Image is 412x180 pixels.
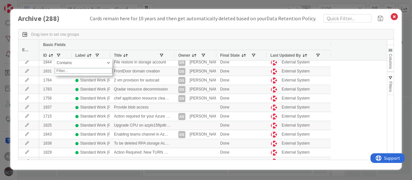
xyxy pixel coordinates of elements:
div: Standard Work (Planned) [80,157,124,166]
div: 2 vm provision for autocad [110,76,174,85]
span: Data Retention Policy [267,15,315,22]
div: [PERSON_NAME] [190,112,221,120]
div: Done [216,85,267,94]
img: ES [270,77,277,84]
div: External System [282,121,310,129]
div: Done [216,148,267,157]
div: Provide blob access [110,103,174,112]
span: Last Updated By [270,53,301,58]
div: 1831 [39,67,71,76]
div: 1838 [39,139,71,148]
div: Column Filter [55,59,112,76]
span: Columns [388,54,393,69]
img: ES [270,131,277,138]
input: Quick Filter... [323,14,371,23]
span: Drag here to set row groups [31,32,79,37]
div: 1784 [39,76,71,85]
div: 1837 [39,103,71,112]
input: Filter Value [55,68,112,74]
div: External System [282,76,310,84]
div: Done [216,103,267,112]
div: External System [282,103,310,111]
div: Standard Work (Planned) [80,76,124,84]
img: ES [270,95,277,102]
div: Cards remain here for 10 years and then get automatically deleted based on your . [90,14,316,22]
div: Action required for your Azure ExpressRoute Gateway [110,112,174,121]
div: DS [178,68,185,75]
div: FrontDoor domain creation [110,67,174,76]
img: ES [270,68,277,75]
div: AS [178,113,185,120]
div: External System [282,112,310,120]
div: Done [216,76,267,85]
span: Filters [388,81,393,92]
div: Standard Work (Planned) [80,103,124,111]
div: Row Groups [31,32,79,37]
div: Contains [57,61,106,65]
img: ES [270,113,277,120]
div: Enabling teams channel in Azure Bot [110,130,174,139]
div: Standard Work (Planned) [80,148,124,156]
div: Done [216,130,267,139]
div: 1715 [39,112,71,121]
div: External System [282,157,310,166]
div: Standard Work (Planned) [80,121,124,129]
div: 1756 [39,94,71,103]
div: Done [216,67,267,76]
div: [PERSON_NAME] [190,85,221,93]
div: DS [178,86,185,93]
div: 1783 [39,85,71,94]
span: ID [43,53,47,58]
div: External System [282,58,310,66]
div: Action Required: New TURN Relay IP Range for Azure Virtual Desktop [110,148,174,157]
div: Qradar resource decommission [110,85,174,94]
div: DS [178,59,185,66]
div: 1829 [39,148,71,157]
div: DS [178,131,185,138]
div: [PERSON_NAME] [190,130,221,138]
img: ES [270,122,277,129]
img: ES [270,149,277,156]
div: External System [282,130,310,138]
div: Upgrade CPU on azpls15ftpdtr00 [110,121,174,130]
span: Basic Fields [43,43,66,47]
span: Label [75,53,85,58]
div: Done [216,112,267,121]
div: External System [282,94,310,102]
span: Owner [178,53,190,58]
div: DS [178,77,185,84]
span: Edit [22,48,29,52]
div: Filtering operator [55,59,112,67]
div: DS [178,95,185,102]
div: Done [216,58,267,67]
div: External System [282,148,310,156]
div: Done [216,94,267,103]
div: Standard Work (Planned) [80,112,124,120]
div: File restore in storage account [110,58,174,67]
div: External System [282,85,310,93]
div: chef application resource cleanup [110,94,174,103]
div: 1843 [39,130,71,139]
img: ES [270,104,277,111]
div: External System [282,67,310,75]
h1: Archive ( 288 ) [18,14,82,23]
div: Standard Work (Planned) [80,139,124,147]
span: Title [114,53,122,58]
div: External System [282,139,310,147]
div: 1844 [39,58,71,67]
div: Standard Work (Planned) [80,94,124,102]
span: Final State [220,53,240,58]
div: [PERSON_NAME] [190,94,221,102]
img: ES [270,59,277,66]
div: Done [216,157,267,166]
div: To be deleted RPA storage Account [110,139,174,148]
div: 1826 [39,157,71,166]
div: 1825 [39,121,71,130]
div: Standard Work (Planned) [80,85,124,93]
span: Support [14,1,29,9]
div: [PERSON_NAME] [190,76,221,84]
div: Standard Work (Planned) [80,130,124,138]
img: ES [270,86,277,93]
div: Done [216,139,267,148]
div: [PERSON_NAME] [190,67,221,75]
